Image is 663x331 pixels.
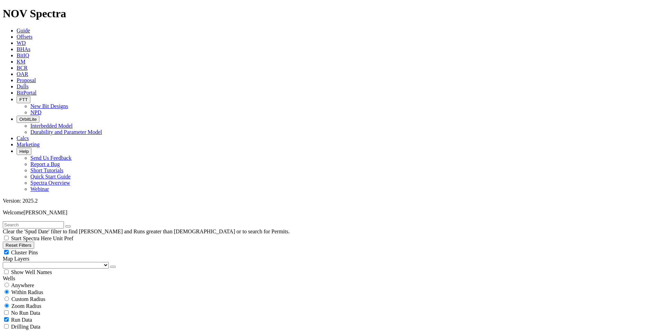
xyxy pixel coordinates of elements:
button: OrbitLite [17,116,39,123]
a: Spectra Overview [30,180,70,186]
button: Help [17,148,31,155]
a: BitIQ [17,52,29,58]
a: Report a Bug [30,161,60,167]
a: BCR [17,65,28,71]
span: Custom Radius [11,296,45,302]
span: Drilling Data [11,324,40,330]
span: Cluster Pins [11,250,38,255]
a: Dulls [17,84,29,89]
div: Wells [3,275,660,282]
a: WD [17,40,26,46]
a: Send Us Feedback [30,155,71,161]
span: Map Layers [3,256,29,262]
button: Reset Filters [3,242,34,249]
button: FTT [17,96,30,103]
a: Guide [17,28,30,33]
span: Zoom Radius [11,303,41,309]
a: Short Tutorials [30,167,64,173]
span: Clear the 'Spud Date' filter to find [PERSON_NAME] and Runs greater than [DEMOGRAPHIC_DATA] or to... [3,228,290,234]
span: Start Spectra Here [11,235,51,241]
a: Quick Start Guide [30,174,70,179]
a: New Bit Designs [30,103,68,109]
span: Anywhere [11,282,34,288]
a: Proposal [17,77,36,83]
a: BitPortal [17,90,37,96]
span: Unit Pref [53,235,73,241]
a: Calcs [17,135,29,141]
span: Within Radius [11,289,43,295]
span: [PERSON_NAME] [23,210,67,215]
span: No Run Data [11,310,40,316]
span: Show Well Names [11,269,52,275]
span: FTT [19,97,28,102]
a: Marketing [17,142,40,147]
h1: NOV Spectra [3,7,660,20]
a: NPD [30,109,41,115]
span: OrbitLite [19,117,37,122]
a: BHAs [17,46,30,52]
input: Search [3,221,64,228]
div: Version: 2025.2 [3,198,660,204]
span: Help [19,149,29,154]
a: OAR [17,71,28,77]
a: Offsets [17,34,32,40]
a: Interbedded Model [30,123,73,129]
input: Start Spectra Here [4,236,9,240]
a: Durability and Parameter Model [30,129,102,135]
a: Webinar [30,186,49,192]
p: Welcome [3,210,660,216]
span: Run Data [11,317,32,323]
a: KM [17,59,26,65]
